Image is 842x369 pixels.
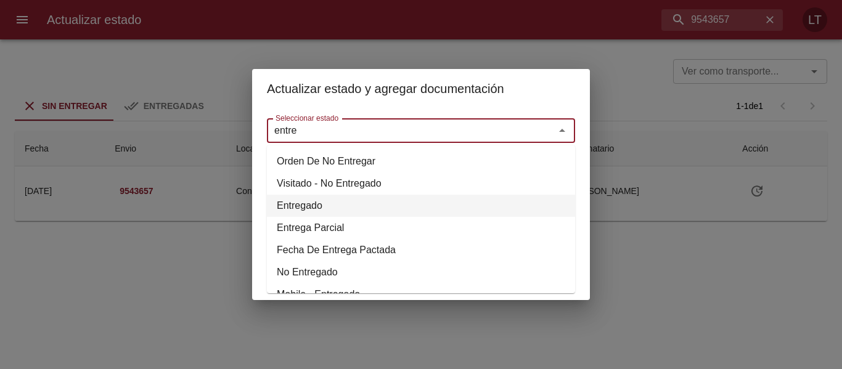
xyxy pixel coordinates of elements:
li: Fecha De Entrega Pactada [267,239,575,261]
h2: Actualizar estado y agregar documentación [267,79,575,99]
li: Visitado - No Entregado [267,172,575,195]
li: Orden De No Entregar [267,150,575,172]
button: Close [554,122,571,139]
li: No Entregado [267,261,575,283]
li: Mobile - Entregado [267,283,575,306]
li: Entregado [267,195,575,217]
li: Entrega Parcial [267,217,575,239]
